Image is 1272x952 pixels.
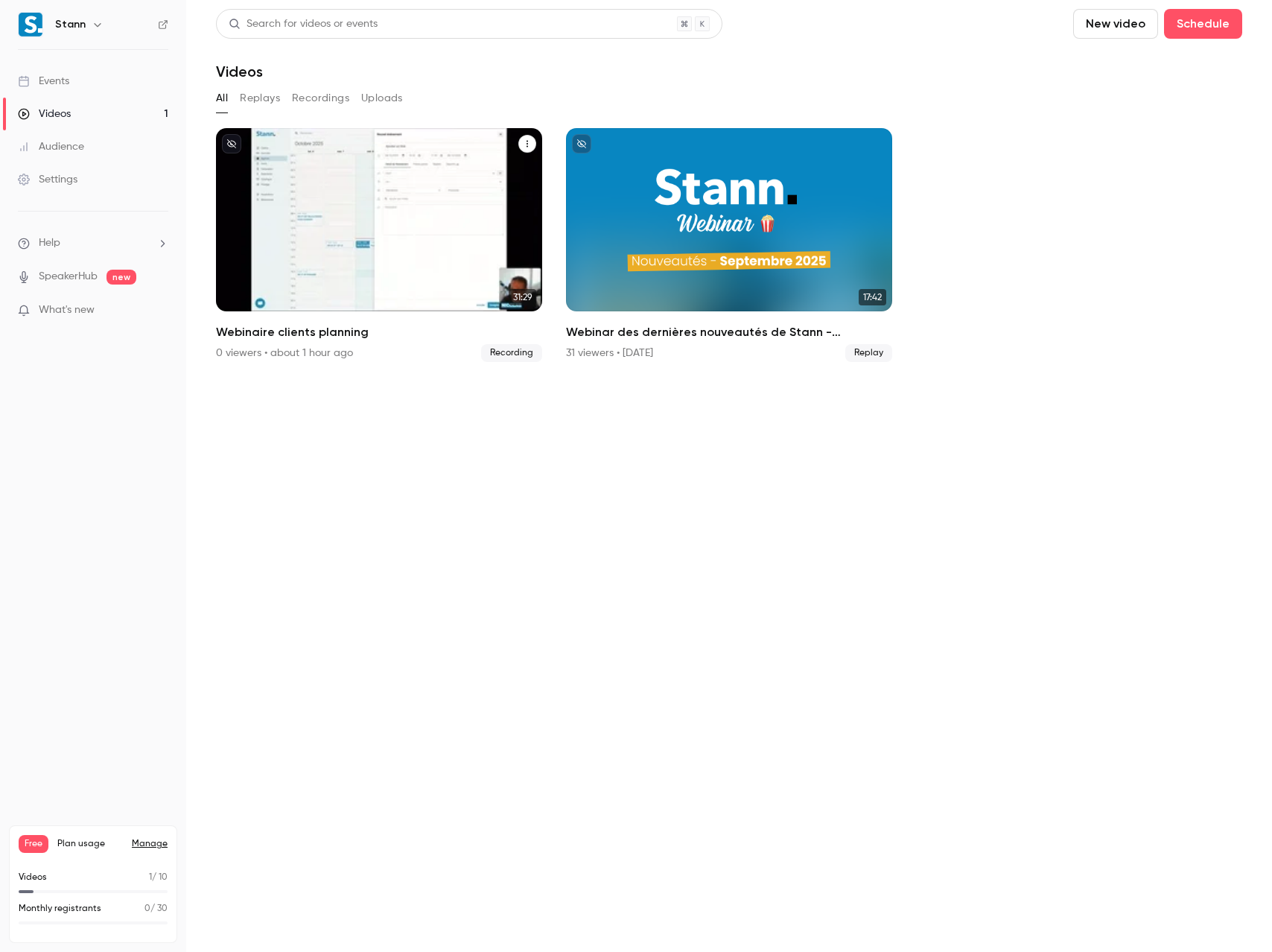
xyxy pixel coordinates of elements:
button: unpublished [222,134,241,153]
button: Recordings [292,86,349,110]
span: Help [39,235,60,251]
div: Settings [18,172,77,187]
button: Uploads [361,86,403,110]
h6: Stann [55,17,86,32]
span: 31:29 [509,289,536,305]
span: 0 [144,904,150,913]
span: Free [19,835,48,853]
a: SpeakerHub [39,269,98,285]
span: 17:42 [859,289,886,305]
span: 1 [149,873,152,882]
div: Videos [18,107,71,121]
h2: Webinaire clients planning [216,323,542,341]
ul: Videos [216,128,1242,362]
div: Audience [18,139,84,154]
p: Videos [19,871,47,884]
a: Manage [132,838,168,850]
li: help-dropdown-opener [18,235,168,251]
span: Plan usage [57,838,123,850]
span: Recording [481,344,542,362]
a: 17:42Webinar des dernières nouveautés de Stann - Septembre 2025 🎉31 viewers • [DATE]Replay [566,128,892,362]
iframe: Noticeable Trigger [150,304,168,317]
img: Stann [19,13,42,37]
div: 31 viewers • [DATE] [566,346,653,361]
li: Webinaire clients planning [216,128,542,362]
li: Webinar des dernières nouveautés de Stann - Septembre 2025 🎉 [566,128,892,362]
p: / 10 [149,871,168,884]
h1: Videos [216,63,263,80]
button: All [216,86,228,110]
span: What's new [39,302,95,318]
span: new [106,270,136,285]
button: unpublished [572,134,591,153]
span: Replay [845,344,892,362]
button: New video [1073,9,1158,39]
button: Schedule [1164,9,1242,39]
p: Monthly registrants [19,902,101,915]
a: 31:29Webinaire clients planning0 viewers • about 1 hour agoRecording [216,128,542,362]
section: Videos [216,9,1242,943]
p: / 30 [144,902,168,915]
div: Search for videos or events [229,16,378,32]
button: Replays [240,86,280,110]
div: Events [18,74,69,89]
h2: Webinar des dernières nouveautés de Stann - Septembre 2025 🎉 [566,323,892,341]
div: 0 viewers • about 1 hour ago [216,346,353,361]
